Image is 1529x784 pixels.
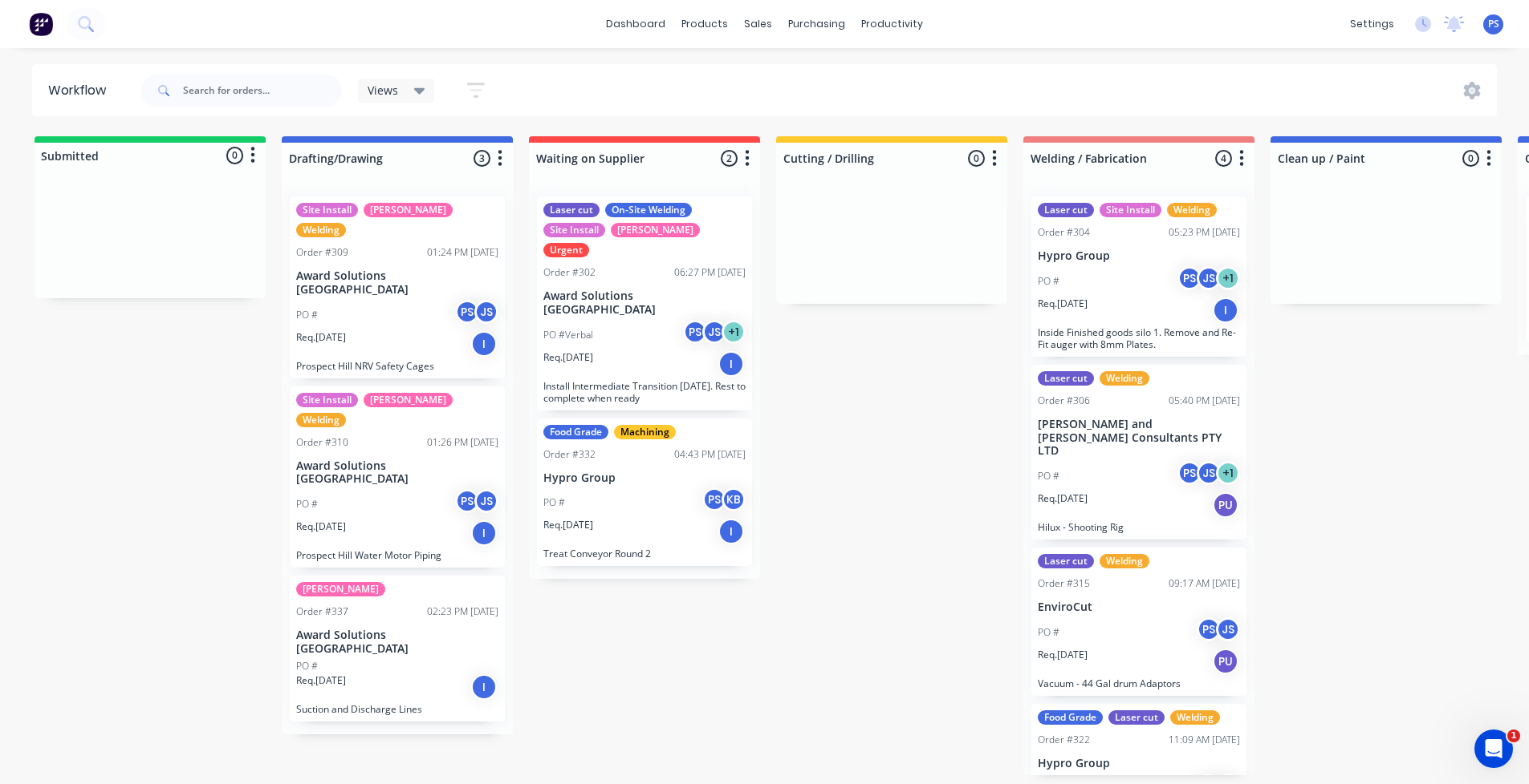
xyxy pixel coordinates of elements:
[1038,418,1240,458] p: [PERSON_NAME] and [PERSON_NAME] Consultants PTY LTD
[543,548,746,560] p: Treat Conveyor Round 2
[1108,710,1165,725] div: Laser cut
[364,203,453,217] div: [PERSON_NAME]
[722,320,746,344] div: + 1
[674,447,746,462] div: 04:43 PM [DATE]
[48,81,114,100] div: Workflow
[1216,461,1240,485] div: + 1
[1213,297,1238,323] div: I
[543,243,589,257] div: Urgent
[471,520,497,546] div: I
[543,425,608,439] div: Food Grade
[290,386,505,568] div: Site Install[PERSON_NAME]WeldingOrder #31001:26 PM [DATE]Award Solutions [GEOGRAPHIC_DATA]PO #PSJ...
[296,330,346,345] p: Req. [DATE]
[1100,371,1149,386] div: Welding
[364,393,453,407] div: [PERSON_NAME]
[543,289,746,317] p: Award Solutions [GEOGRAPHIC_DATA]
[296,393,358,407] div: Site Install
[1507,729,1520,742] span: 1
[1169,225,1240,240] div: 05:23 PM [DATE]
[702,320,726,344] div: JS
[1216,617,1240,641] div: JS
[1177,461,1202,485] div: PS
[1038,521,1240,533] p: Hilux - Shooting Rig
[1031,365,1246,540] div: Laser cutWeldingOrder #30605:40 PM [DATE][PERSON_NAME] and [PERSON_NAME] Consultants PTY LTDPO #P...
[296,435,348,450] div: Order #310
[543,265,596,280] div: Order #302
[1038,394,1090,408] div: Order #306
[543,223,605,237] div: Site Install
[537,196,752,410] div: Laser cutOn-Site WeldingSite Install[PERSON_NAME]UrgentOrder #30206:27 PM [DATE]Award Solutions [...
[29,12,53,36] img: Factory
[543,495,565,510] p: PO #
[296,628,498,656] p: Award Solutions [GEOGRAPHIC_DATA]
[455,300,479,324] div: PS
[296,673,346,688] p: Req. [DATE]
[183,75,342,107] input: Search for orders...
[1038,203,1094,217] div: Laser cut
[736,12,780,36] div: sales
[427,604,498,619] div: 02:23 PM [DATE]
[702,487,726,511] div: PS
[1169,576,1240,591] div: 09:17 AM [DATE]
[296,245,348,260] div: Order #309
[1038,326,1240,350] p: Inside Finished goods silo 1. Remove and Re-Fit auger with 8mm Plates.
[474,300,498,324] div: JS
[1100,203,1161,217] div: Site Install
[427,435,498,450] div: 01:26 PM [DATE]
[296,659,318,673] p: PO #
[296,604,348,619] div: Order #337
[1213,649,1238,674] div: PU
[543,447,596,462] div: Order #332
[598,12,673,36] a: dashboard
[853,12,931,36] div: productivity
[296,582,385,596] div: [PERSON_NAME]
[543,471,746,485] p: Hypro Group
[543,380,746,404] p: Install Intermediate Transition [DATE]. Rest to complete when ready
[537,418,752,567] div: Food GradeMachiningOrder #33204:43 PM [DATE]Hypro GroupPO #PSKBReq.[DATE]ITreat Conveyor Round 2
[673,12,736,36] div: products
[722,487,746,511] div: KB
[543,350,593,365] p: Req. [DATE]
[1038,648,1088,662] p: Req. [DATE]
[455,489,479,513] div: PS
[1038,757,1240,770] p: Hypro Group
[368,82,398,99] span: Views
[427,245,498,260] div: 01:24 PM [DATE]
[296,459,498,487] p: Award Solutions [GEOGRAPHIC_DATA]
[296,223,346,237] div: Welding
[471,331,497,357] div: I
[474,489,498,513] div: JS
[1169,733,1240,747] div: 11:09 AM [DATE]
[683,320,707,344] div: PS
[296,497,318,511] p: PO #
[1038,576,1090,591] div: Order #315
[1038,733,1090,747] div: Order #322
[296,360,498,372] p: Prospect Hill NRV Safety Cages
[1038,225,1090,240] div: Order #304
[1038,625,1059,640] p: PO #
[543,203,600,217] div: Laser cut
[1038,297,1088,311] p: Req. [DATE]
[1031,548,1246,696] div: Laser cutWeldingOrder #31509:17 AM [DATE]EnviroCutPO #PSJSReq.[DATE]PUVacuum - 44 Gal drum Adaptors
[1213,492,1238,518] div: PU
[1170,710,1220,725] div: Welding
[296,203,358,217] div: Site Install
[1031,196,1246,357] div: Laser cutSite InstallWeldingOrder #30405:23 PM [DATE]Hypro GroupPO #PSJS+1Req.[DATE]IInside Finis...
[296,269,498,297] p: Award Solutions [GEOGRAPHIC_DATA]
[1038,371,1094,386] div: Laser cut
[543,518,593,532] p: Req. [DATE]
[1038,249,1240,263] p: Hypro Group
[296,308,318,322] p: PO #
[1197,266,1221,290] div: JS
[1038,491,1088,506] p: Req. [DATE]
[605,203,692,217] div: On-Site Welding
[780,12,853,36] div: purchasing
[611,223,700,237] div: [PERSON_NAME]
[1038,677,1240,689] p: Vacuum - 44 Gal drum Adaptors
[296,413,346,427] div: Welding
[1488,17,1499,31] span: PS
[1177,266,1202,290] div: PS
[296,549,498,561] p: Prospect Hill Water Motor Piping
[1474,729,1513,768] iframe: Intercom live chat
[1038,554,1094,568] div: Laser cut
